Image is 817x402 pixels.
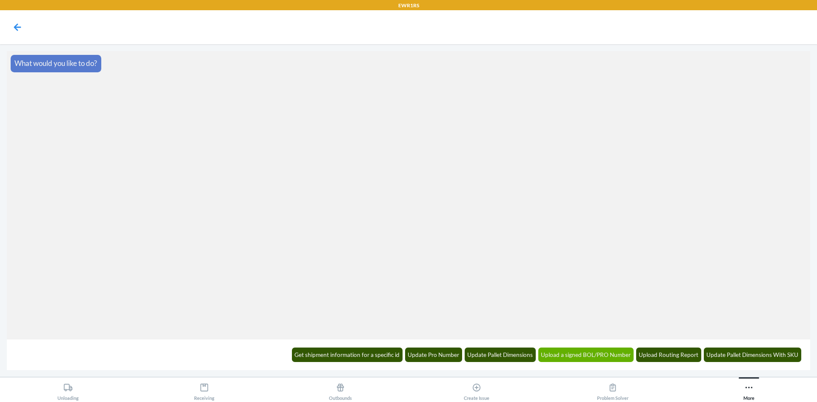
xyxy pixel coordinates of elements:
button: Receiving [136,377,272,401]
button: Update Pro Number [405,348,463,362]
button: More [681,377,817,401]
button: Upload a signed BOL/PRO Number [538,348,634,362]
button: Outbounds [272,377,408,401]
button: Update Pallet Dimensions [465,348,536,362]
div: Outbounds [329,379,352,401]
div: More [743,379,754,401]
div: Receiving [194,379,214,401]
button: Problem Solver [545,377,681,401]
div: Unloading [57,379,79,401]
div: Problem Solver [597,379,628,401]
p: What would you like to do? [14,58,97,69]
button: Get shipment information for a specific id [292,348,403,362]
div: Create Issue [464,379,489,401]
button: Upload Routing Report [636,348,702,362]
button: Update Pallet Dimensions With SKU [704,348,802,362]
button: Create Issue [408,377,545,401]
p: EWR1RS [398,2,419,9]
